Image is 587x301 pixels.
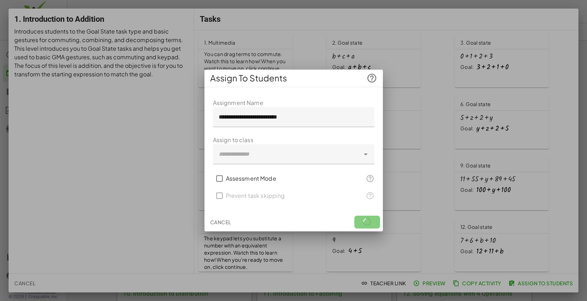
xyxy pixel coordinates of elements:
[226,170,276,187] label: Assessment Mode
[207,216,234,229] button: Cancel
[213,136,253,144] label: Assign to class
[210,72,287,84] span: Assign To Students
[213,99,263,107] label: Assignment Name
[210,219,231,225] span: Cancel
